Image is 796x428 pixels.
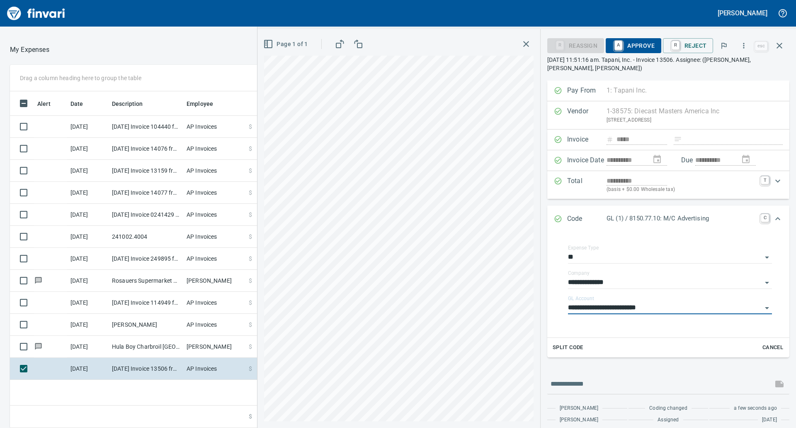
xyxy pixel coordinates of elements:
span: Description [112,99,143,109]
p: Drag a column heading here to group the table [20,74,141,82]
span: $ [249,298,252,307]
span: $ [249,320,252,329]
span: Close invoice [753,36,789,56]
img: Finvari [5,3,67,23]
td: Hula Boy Charbroil [GEOGRAPHIC_DATA] [GEOGRAPHIC_DATA] [109,336,183,358]
span: $ [249,122,252,131]
span: Cancel [762,343,784,352]
button: [PERSON_NAME] [716,7,769,20]
button: Cancel [760,341,786,354]
td: [DATE] Invoice 249895 from [GEOGRAPHIC_DATA] (1-39294) [109,248,183,270]
td: [DATE] Invoice 114949 from Signs And More (1-10948) [109,292,183,314]
a: esc [755,42,767,51]
span: $ [249,144,252,153]
td: AP Invoices [183,358,245,380]
td: [DATE] Invoice 104440 from Alpha Impressions (1-30507) [109,116,183,138]
button: Split Code [551,341,585,354]
p: My Expenses [10,45,49,55]
button: Open [761,277,773,289]
span: $ [249,276,252,285]
span: Reject [670,39,706,53]
td: [DATE] Invoice 13159 from Ink Ability (1-30015) [109,160,183,182]
td: [PERSON_NAME] [183,336,245,358]
span: $ [249,412,252,421]
td: AP Invoices [183,182,245,204]
td: 241002.4004 [109,226,183,248]
td: AP Invoices [183,292,245,314]
td: [DATE] Invoice 14077 from Ink Ability (1-30015) [109,182,183,204]
span: Amount [252,99,284,109]
td: [DATE] [67,248,109,270]
a: A [614,41,622,50]
span: Approve [612,39,655,53]
label: GL Account [568,296,594,301]
td: AP Invoices [183,226,245,248]
p: GL (1) / 8150.77.10: M/C Advertising [607,214,756,223]
span: Description [112,99,154,109]
span: This records your message into the invoice and notifies anyone mentioned [769,374,789,394]
span: $ [249,188,252,197]
button: Open [761,252,773,263]
td: [DATE] [67,138,109,160]
span: Coding changed [649,404,687,413]
td: [DATE] [67,358,109,380]
span: a few seconds ago [734,404,777,413]
div: Expand [547,205,789,233]
td: [DATE] [67,270,109,292]
button: More [735,37,753,55]
td: [DATE] Invoice 14076 from Ink Ability (1-30015) [109,138,183,160]
td: [DATE] [67,160,109,182]
button: Flag [715,37,733,55]
span: $ [249,166,252,175]
td: [PERSON_NAME] [183,270,245,292]
span: Alert [37,99,51,109]
p: [DATE] 11:51:16 am. Tapani, Inc. - Invoice 13506. Assignee: ([PERSON_NAME], [PERSON_NAME], [PERSO... [547,56,789,72]
p: Code [567,214,607,225]
button: RReject [663,38,713,53]
span: $ [249,232,252,241]
td: AP Invoices [183,204,245,226]
span: $ [249,364,252,373]
button: Open [761,302,773,314]
span: Alert [37,99,61,109]
p: Total [567,176,607,194]
span: Assigned [658,416,679,424]
td: AP Invoices [183,138,245,160]
span: Split Code [553,343,583,352]
nav: breadcrumb [10,45,49,55]
td: [PERSON_NAME] [109,314,183,336]
span: $ [249,342,252,351]
span: [PERSON_NAME] [560,404,598,413]
td: AP Invoices [183,160,245,182]
p: (basis + $0.00 Wholesale tax) [607,186,756,194]
a: R [672,41,680,50]
button: Page 1 of 1 [262,37,311,52]
label: Company [568,271,590,276]
td: AP Invoices [183,314,245,336]
span: [PERSON_NAME] [560,416,598,424]
td: [DATE] Invoice 0241429 from Wholesale Printers, Inc. (1-24339) [109,204,183,226]
div: Reassign [547,42,604,49]
span: Has messages [34,278,43,283]
h5: [PERSON_NAME] [718,9,767,17]
td: [DATE] [67,292,109,314]
span: Page 1 of 1 [265,39,308,49]
span: Employee [187,99,224,109]
span: Employee [187,99,213,109]
a: C [761,214,769,222]
span: Has messages [34,344,43,349]
td: [DATE] [67,226,109,248]
label: Expense Type [568,245,599,250]
td: [DATE] [67,204,109,226]
td: [DATE] Invoice 13506 from Diecast Masters America Inc (1-38575) [109,358,183,380]
span: $ [249,210,252,219]
span: $ [249,254,252,263]
td: [DATE] [67,314,109,336]
td: AP Invoices [183,116,245,138]
span: [DATE] [762,416,777,424]
td: AP Invoices [183,248,245,270]
td: [DATE] [67,182,109,204]
a: T [761,176,769,184]
td: [DATE] [67,116,109,138]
